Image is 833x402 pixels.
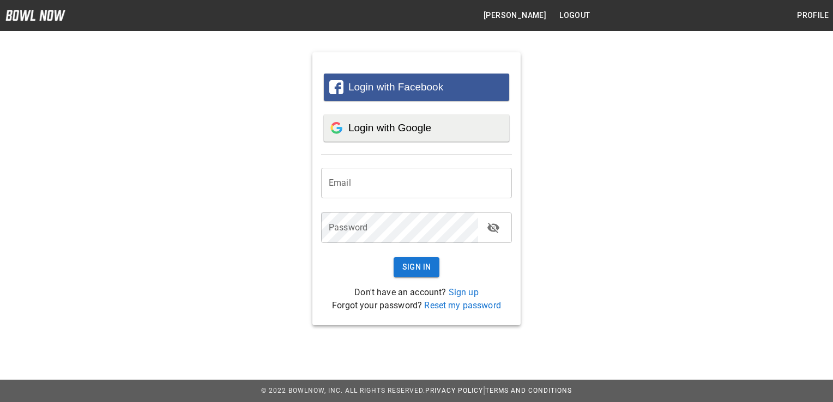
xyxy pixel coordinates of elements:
span: Login with Google [348,122,431,133]
p: Don't have an account? [321,286,512,299]
img: logo [5,10,65,21]
button: Login with Facebook [324,74,509,101]
a: Privacy Policy [425,387,483,394]
a: Terms and Conditions [485,387,572,394]
button: Login with Google [324,114,509,142]
a: Sign up [449,287,479,297]
button: Logout [555,5,594,26]
p: Forgot your password? [321,299,512,312]
button: toggle password visibility [482,217,504,239]
button: [PERSON_NAME] [479,5,551,26]
button: Profile [793,5,833,26]
a: Reset my password [424,300,501,310]
button: Sign In [394,257,440,277]
span: Login with Facebook [348,81,443,93]
span: © 2022 BowlNow, Inc. All Rights Reserved. [261,387,425,394]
